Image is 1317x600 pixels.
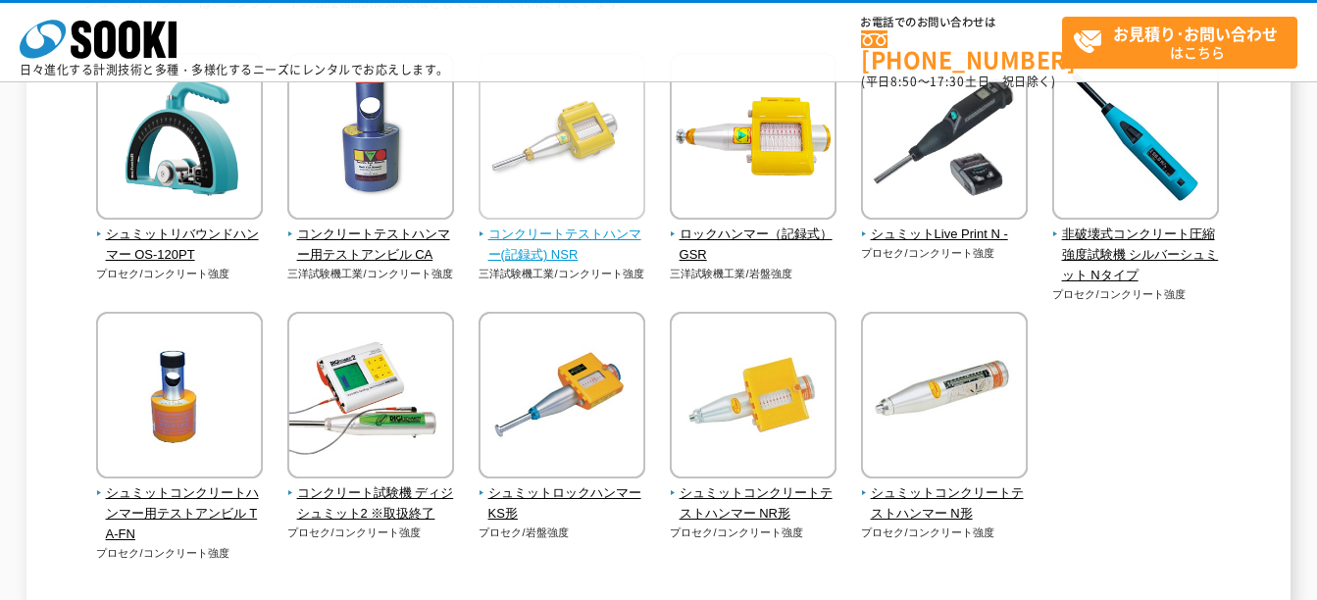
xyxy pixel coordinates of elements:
p: プロセク/コンクリート強度 [96,266,264,282]
p: プロセク/コンクリート強度 [861,525,1029,541]
img: シュミットコンクリートテストハンマー NR形 [670,312,836,483]
span: シュミットコンクリートテストハンマー NR形 [670,483,837,525]
a: シュミットロックハンマー KS形 [479,465,646,524]
a: コンクリート試験機 ディジシュミット2 ※取扱終了 [287,465,455,524]
p: プロセク/コンクリート強度 [1052,286,1220,303]
a: コンクリートテストハンマー用テストアンビル CA [287,206,455,265]
a: [PHONE_NUMBER] [861,30,1062,71]
span: コンクリートテストハンマー(記録式) NSR [479,225,646,266]
img: シュミットロックハンマー KS形 [479,312,645,483]
span: (平日 ～ 土日、祝日除く) [861,73,1055,90]
p: プロセク/コンクリート強度 [670,525,837,541]
span: 17:30 [930,73,965,90]
p: プロセク/コンクリート強度 [96,545,264,562]
img: ロックハンマー（記録式） GSR [670,53,836,225]
img: コンクリート試験機 ディジシュミット2 ※取扱終了 [287,312,454,483]
span: お電話でのお問い合わせは [861,17,1062,28]
p: プロセク/岩盤強度 [479,525,646,541]
img: シュミットリバウンドハンマー OS-120PT [96,53,263,225]
span: シュミットリバウンドハンマー OS-120PT [96,225,264,266]
img: シュミットLive Print N - [861,53,1028,225]
span: シュミットコンクリートハンマー用テストアンビル TA-FN [96,483,264,544]
a: ロックハンマー（記録式） GSR [670,206,837,265]
span: コンクリート試験機 ディジシュミット2 ※取扱終了 [287,483,455,525]
span: 8:50 [890,73,918,90]
p: 三洋試験機工業/コンクリート強度 [287,266,455,282]
img: シュミットコンクリートテストハンマー N形 [861,312,1028,483]
span: はこちら [1073,18,1296,67]
a: シュミットコンクリートテストハンマー NR形 [670,465,837,524]
span: ロックハンマー（記録式） GSR [670,225,837,266]
a: 非破壊式コンクリート圧縮強度試験機 シルバーシュミット Nタイプ [1052,206,1220,285]
img: 非破壊式コンクリート圧縮強度試験機 シルバーシュミット Nタイプ [1052,53,1219,225]
img: コンクリートテストハンマー用テストアンビル CA [287,53,454,225]
a: シュミットLive Print N - [861,206,1029,245]
a: シュミットコンクリートテストハンマー N形 [861,465,1029,524]
p: 三洋試験機工業/岩盤強度 [670,266,837,282]
p: プロセク/コンクリート強度 [287,525,455,541]
a: シュミットコンクリートハンマー用テストアンビル TA-FN [96,465,264,544]
span: コンクリートテストハンマー用テストアンビル CA [287,225,455,266]
a: お見積り･お問い合わせはこちら [1062,17,1297,69]
span: シュミットコンクリートテストハンマー N形 [861,483,1029,525]
span: シュミットLive Print N - [861,225,1029,245]
img: コンクリートテストハンマー(記録式) NSR [479,53,645,225]
a: シュミットリバウンドハンマー OS-120PT [96,206,264,265]
p: プロセク/コンクリート強度 [861,245,1029,262]
p: 日々進化する計測技術と多種・多様化するニーズにレンタルでお応えします。 [20,64,449,75]
span: 非破壊式コンクリート圧縮強度試験機 シルバーシュミット Nタイプ [1052,225,1220,285]
a: コンクリートテストハンマー(記録式) NSR [479,206,646,265]
img: シュミットコンクリートハンマー用テストアンビル TA-FN [96,312,263,483]
span: シュミットロックハンマー KS形 [479,483,646,525]
strong: お見積り･お問い合わせ [1113,22,1278,45]
p: 三洋試験機工業/コンクリート強度 [479,266,646,282]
